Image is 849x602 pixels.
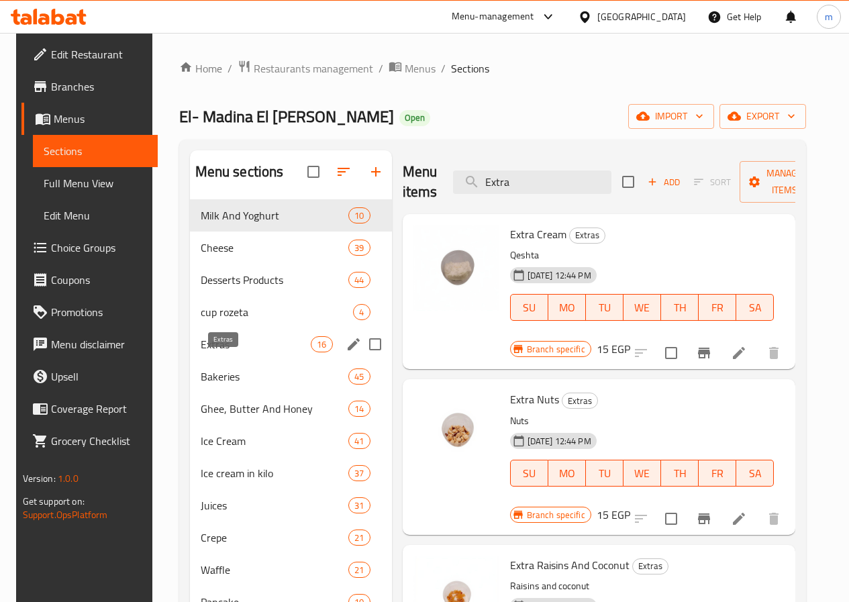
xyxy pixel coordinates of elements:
[190,360,392,393] div: Bakeries45
[190,393,392,425] div: Ghee, Butter And Honey14
[554,464,581,483] span: MO
[521,343,591,356] span: Branch specific
[190,489,392,521] div: Juices31
[522,435,597,448] span: [DATE] 12:44 PM
[699,294,736,321] button: FR
[399,110,430,126] div: Open
[21,38,158,70] a: Edit Restaurant
[51,272,147,288] span: Coupons
[704,298,731,317] span: FR
[44,175,147,191] span: Full Menu View
[311,338,332,351] span: 16
[731,345,747,361] a: Edit menu item
[195,162,284,182] h2: Menu sections
[399,112,430,123] span: Open
[510,389,559,409] span: Extra Nuts
[628,104,714,129] button: import
[349,370,369,383] span: 45
[510,294,548,321] button: SU
[742,298,768,317] span: SA
[758,503,790,535] button: delete
[51,304,147,320] span: Promotions
[750,165,819,199] span: Manage items
[413,225,499,311] img: Extra Cream
[238,60,373,77] a: Restaurants management
[201,240,349,256] span: Cheese
[21,328,158,360] a: Menu disclaimer
[348,272,370,288] div: items
[597,505,630,524] h6: 15 EGP
[510,413,775,430] p: Nuts
[657,505,685,533] span: Select to update
[51,401,147,417] span: Coverage Report
[348,562,370,578] div: items
[666,464,693,483] span: TH
[646,174,682,190] span: Add
[349,403,369,415] span: 14
[597,9,686,24] div: [GEOGRAPHIC_DATA]
[51,368,147,385] span: Upsell
[570,228,605,243] span: Extras
[201,207,349,223] div: Milk And Yoghurt
[21,264,158,296] a: Coupons
[730,108,795,125] span: export
[639,108,703,125] span: import
[23,470,56,487] span: Version:
[522,269,597,282] span: [DATE] 12:44 PM
[179,101,394,132] span: El- Madina El [PERSON_NAME]
[21,360,158,393] a: Upsell
[704,464,731,483] span: FR
[591,298,618,317] span: TU
[228,60,232,77] li: /
[453,170,611,194] input: search
[736,294,774,321] button: SA
[685,172,740,193] span: Select section first
[201,304,354,320] span: cup rozeta
[688,503,720,535] button: Branch-specific-item
[44,207,147,223] span: Edit Menu
[21,70,158,103] a: Branches
[666,298,693,317] span: TH
[190,457,392,489] div: Ice cream in kilo37
[562,393,597,409] span: Extras
[740,161,830,203] button: Manage items
[349,209,369,222] span: 10
[451,60,489,77] span: Sections
[51,336,147,352] span: Menu disclaimer
[328,156,360,188] span: Sort sections
[33,167,158,199] a: Full Menu View
[623,460,661,487] button: WE
[354,306,369,319] span: 4
[348,465,370,481] div: items
[190,328,392,360] div: Extras16edit
[21,296,158,328] a: Promotions
[699,460,736,487] button: FR
[201,433,349,449] span: Ice Cream
[201,401,349,417] span: Ghee, Butter And Honey
[201,465,349,481] div: Ice cream in kilo
[190,264,392,296] div: Desserts Products44
[201,497,349,513] span: Juices
[629,464,656,483] span: WE
[349,242,369,254] span: 39
[190,554,392,586] div: Waffle21
[201,530,349,546] span: Crepe
[349,499,369,512] span: 31
[623,294,661,321] button: WE
[516,464,543,483] span: SU
[311,336,332,352] div: items
[201,562,349,578] span: Waffle
[379,60,383,77] li: /
[554,298,581,317] span: MO
[201,368,349,385] span: Bakeries
[825,9,833,24] span: m
[510,555,630,575] span: Extra Raisins And Coconut
[44,143,147,159] span: Sections
[201,272,349,288] div: Desserts Products
[21,232,158,264] a: Choice Groups
[349,532,369,544] span: 21
[403,162,438,202] h2: Menu items
[736,460,774,487] button: SA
